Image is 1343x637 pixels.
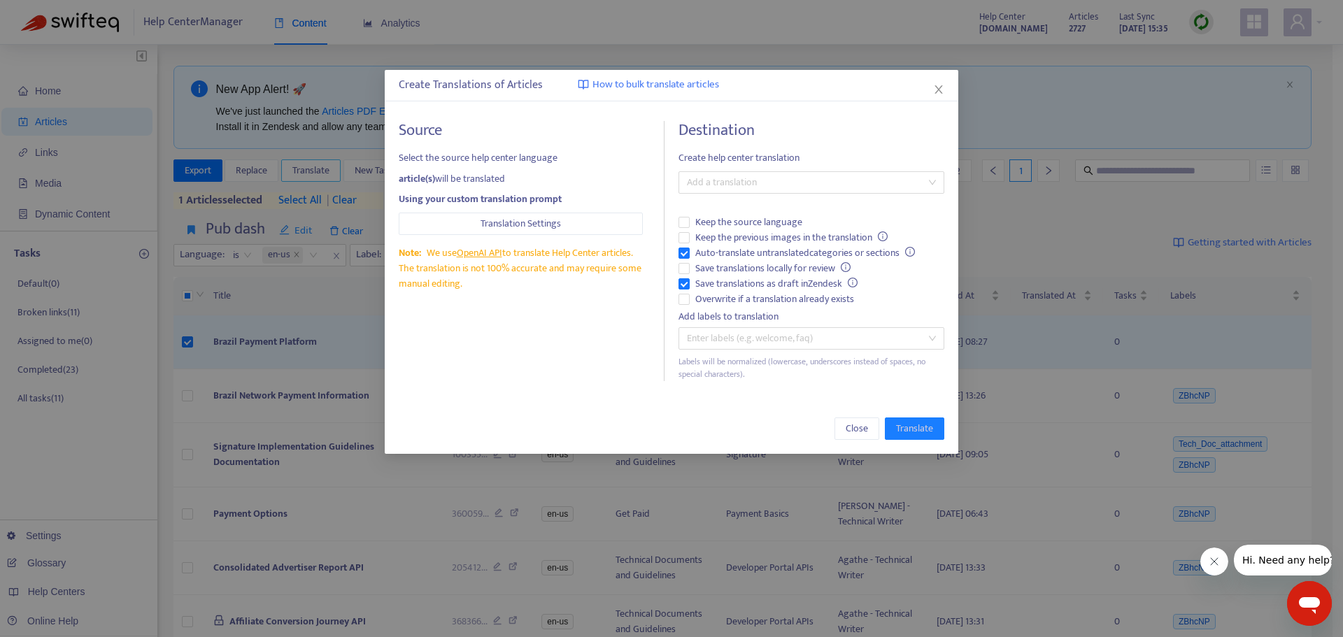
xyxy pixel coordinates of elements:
[578,79,589,90] img: image-link
[690,261,856,276] span: Save translations locally for review
[592,77,719,93] span: How to bulk translate articles
[1200,547,1228,575] iframe: Close message
[578,77,719,93] a: How to bulk translate articles
[399,245,643,292] div: We use to translate Help Center articles. The translation is not 100% accurate and may require so...
[690,215,808,230] span: Keep the source language
[878,231,888,241] span: info-circle
[481,216,561,231] span: Translation Settings
[8,10,101,21] span: Hi. Need any help?
[399,171,643,187] div: will be translated
[678,309,944,324] div: Add labels to translation
[841,262,851,272] span: info-circle
[905,247,915,257] span: info-circle
[399,213,643,235] button: Translation Settings
[690,276,863,292] span: Save translations as draft in Zendesk
[399,150,643,166] span: Select the source help center language
[1287,581,1332,626] iframe: Button to launch messaging window
[399,192,643,207] div: Using your custom translation prompt
[885,417,944,440] button: Translate
[399,77,944,94] div: Create Translations of Articles
[846,421,868,436] span: Close
[678,121,944,140] h4: Destination
[933,84,944,95] span: close
[457,245,502,261] a: OpenAI API
[690,292,860,307] span: Overwrite if a translation already exists
[1234,545,1332,575] iframe: Message from company
[848,278,858,287] span: info-circle
[834,417,879,440] button: Close
[931,82,946,97] button: Close
[678,355,944,382] div: Labels will be normalized (lowercase, underscores instead of spaces, no special characters).
[399,245,421,261] span: Note:
[678,150,944,166] span: Create help center translation
[399,171,435,187] strong: article(s)
[690,230,893,245] span: Keep the previous images in the translation
[690,245,921,261] span: Auto-translate untranslated categories or sections
[399,121,643,140] h4: Source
